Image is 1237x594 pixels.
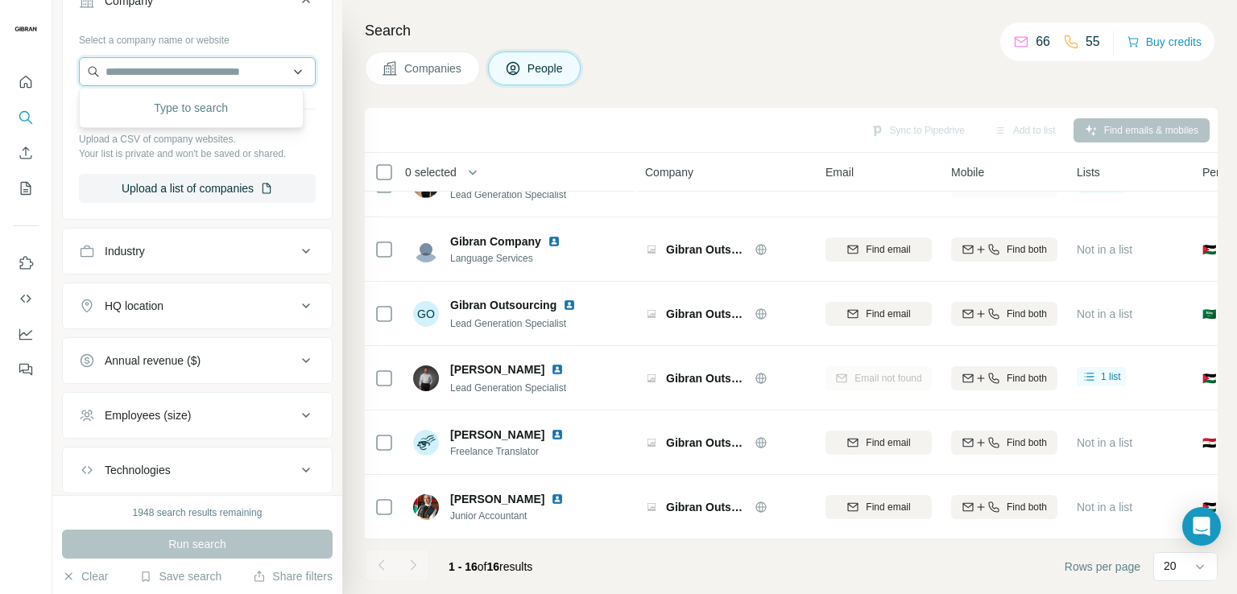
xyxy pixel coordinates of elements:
[105,407,191,423] div: Employees (size)
[79,132,316,146] p: Upload a CSV of company websites.
[1202,306,1216,322] span: 🇸🇦
[645,501,658,514] img: Logo of Gibran Outsourcing
[413,237,439,262] img: Avatar
[1077,164,1100,180] span: Lists
[63,341,332,380] button: Annual revenue ($)
[527,60,565,76] span: People
[951,302,1057,326] button: Find both
[666,499,747,515] span: Gibran Outsourcing
[449,560,532,573] span: results
[1202,499,1216,515] span: 🇯🇴
[1202,241,1216,258] span: 🇯🇴
[666,241,747,258] span: Gibran Outsourcing
[404,60,463,76] span: Companies
[666,435,747,451] span: Gibran Outsourcing
[450,233,541,250] span: Gibran Company
[63,287,332,325] button: HQ location
[666,306,747,322] span: Gibran Outsourcing
[1077,436,1132,449] span: Not in a list
[62,568,108,584] button: Clear
[1007,500,1047,514] span: Find both
[365,19,1218,42] h4: Search
[105,243,145,259] div: Industry
[450,382,566,394] span: Lead Generation Specialist
[548,235,561,248] img: LinkedIn logo
[1007,307,1047,321] span: Find both
[13,103,39,132] button: Search
[450,297,556,313] span: Gibran Outsourcing
[1077,243,1132,256] span: Not in a list
[13,355,39,384] button: Feedback
[825,164,854,180] span: Email
[1007,435,1047,450] span: Find both
[1086,32,1100,52] p: 55
[450,509,583,523] span: Junior Accountant
[951,431,1057,455] button: Find both
[105,298,163,314] div: HQ location
[79,174,316,203] button: Upload a list of companies
[866,435,910,450] span: Find email
[951,495,1057,519] button: Find both
[866,500,910,514] span: Find email
[951,237,1057,262] button: Find both
[645,372,658,385] img: Logo of Gibran Outsourcing
[83,92,300,124] div: Type to search
[825,302,932,326] button: Find email
[1077,307,1132,320] span: Not in a list
[63,396,332,435] button: Employees (size)
[563,299,576,311] img: LinkedIn logo
[645,307,658,320] img: Logo of Gibran Outsourcing
[13,249,39,278] button: Use Surfe on LinkedIn
[551,363,564,376] img: LinkedIn logo
[1036,32,1050,52] p: 66
[79,27,316,47] div: Select a company name or website
[666,370,747,386] span: Gibran Outsourcing
[79,146,316,161] p: Your list is private and won't be saved or shared.
[866,242,910,257] span: Find email
[1007,242,1047,257] span: Find both
[450,444,583,459] span: Freelance Translator
[1164,558,1177,574] p: 20
[13,284,39,313] button: Use Surfe API
[1202,435,1216,451] span: 🇪🇬
[450,318,566,329] span: Lead Generation Specialist
[139,568,221,584] button: Save search
[13,16,39,42] img: Avatar
[63,451,332,489] button: Technologies
[13,174,39,203] button: My lists
[645,164,693,180] span: Company
[105,462,171,478] div: Technologies
[487,560,500,573] span: 16
[1101,369,1121,384] span: 1 list
[450,361,544,377] span: [PERSON_NAME]
[450,491,544,507] span: [PERSON_NAME]
[413,494,439,520] img: Avatar
[449,560,478,573] span: 1 - 16
[450,189,566,200] span: Lead Generation Specialist
[551,493,564,505] img: LinkedIn logo
[825,495,932,519] button: Find email
[1007,371,1047,386] span: Find both
[133,505,263,520] div: 1948 search results remaining
[951,164,984,180] span: Mobile
[478,560,487,573] span: of
[13,320,39,349] button: Dashboard
[645,436,658,449] img: Logo of Gibran Outsourcing
[63,232,332,270] button: Industry
[105,353,201,369] div: Annual revenue ($)
[551,428,564,441] img: LinkedIn logo
[253,568,333,584] button: Share filters
[1065,559,1140,575] span: Rows per page
[1182,507,1221,546] div: Open Intercom Messenger
[413,301,439,327] div: GO
[825,237,932,262] button: Find email
[413,365,439,391] img: Avatar
[866,307,910,321] span: Find email
[450,251,580,266] span: Language Services
[825,431,932,455] button: Find email
[450,427,544,443] span: [PERSON_NAME]
[13,68,39,97] button: Quick start
[951,366,1057,390] button: Find both
[1077,501,1132,514] span: Not in a list
[405,164,457,180] span: 0 selected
